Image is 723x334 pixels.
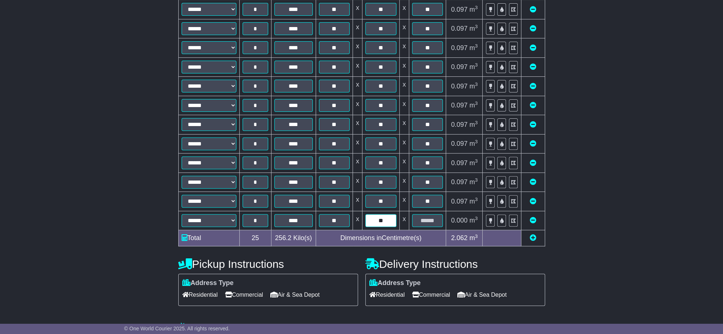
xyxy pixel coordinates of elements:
td: x [399,211,409,230]
td: x [353,77,362,96]
a: Remove this item [530,83,536,90]
span: 0.097 [451,102,468,109]
sup: 3 [475,62,478,68]
span: m [469,234,478,242]
span: 0.097 [451,6,468,13]
span: m [469,178,478,186]
td: x [353,211,362,230]
h4: Pickup Instructions [178,258,358,270]
sup: 3 [475,120,478,125]
a: Remove this item [530,140,536,147]
a: Remove this item [530,6,536,13]
span: m [469,102,478,109]
sup: 3 [475,43,478,49]
td: x [353,19,362,38]
span: 256.2 [275,234,292,242]
span: Commercial [225,289,263,300]
sup: 3 [475,216,478,221]
span: m [469,44,478,52]
a: Remove this item [530,121,536,128]
span: m [469,63,478,71]
sup: 3 [475,197,478,202]
td: x [399,172,409,192]
span: m [469,217,478,224]
sup: 3 [475,100,478,106]
sup: 3 [475,158,478,164]
sup: 3 [475,139,478,144]
span: Residential [369,289,405,300]
td: x [399,115,409,134]
td: x [399,96,409,115]
label: Address Type [182,279,234,287]
span: 0.097 [451,159,468,167]
td: x [353,172,362,192]
span: m [469,198,478,205]
span: Air & Sea Depot [457,289,507,300]
td: x [399,57,409,77]
sup: 3 [475,234,478,239]
td: Kilo(s) [271,230,316,246]
a: Remove this item [530,102,536,109]
span: m [469,159,478,167]
td: 25 [239,230,271,246]
td: Dimensions in Centimetre(s) [316,230,446,246]
span: 0.097 [451,198,468,205]
td: x [399,19,409,38]
td: x [353,38,362,58]
span: m [469,83,478,90]
td: x [353,153,362,173]
sup: 3 [475,177,478,183]
sup: 3 [475,81,478,87]
a: Remove this item [530,198,536,205]
span: Commercial [412,289,450,300]
span: Air & Sea Depot [270,289,320,300]
span: 0.097 [451,83,468,90]
td: x [399,38,409,58]
td: x [353,96,362,115]
span: m [469,6,478,13]
span: © One World Courier 2025. All rights reserved. [124,326,230,331]
td: x [399,77,409,96]
span: 0.097 [451,63,468,71]
a: Remove this item [530,217,536,224]
span: 0.097 [451,140,468,147]
a: Remove this item [530,178,536,186]
td: x [353,57,362,77]
td: x [353,192,362,211]
a: Add new item [530,234,536,242]
span: m [469,140,478,147]
td: x [353,115,362,134]
span: 0.097 [451,25,468,32]
label: Address Type [369,279,421,287]
span: m [469,25,478,32]
span: m [469,121,478,128]
a: Remove this item [530,63,536,71]
a: Remove this item [530,159,536,167]
span: 2.062 [451,234,468,242]
td: x [399,153,409,173]
sup: 3 [475,24,478,29]
span: 0.097 [451,178,468,186]
td: Total [178,230,239,246]
span: 0.000 [451,217,468,224]
span: 0.097 [451,121,468,128]
td: x [399,134,409,153]
h4: Delivery Instructions [365,258,545,270]
a: Remove this item [530,44,536,52]
span: 0.097 [451,44,468,52]
sup: 3 [475,5,478,10]
span: Residential [182,289,218,300]
a: Remove this item [530,25,536,32]
td: x [399,192,409,211]
td: x [353,134,362,153]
